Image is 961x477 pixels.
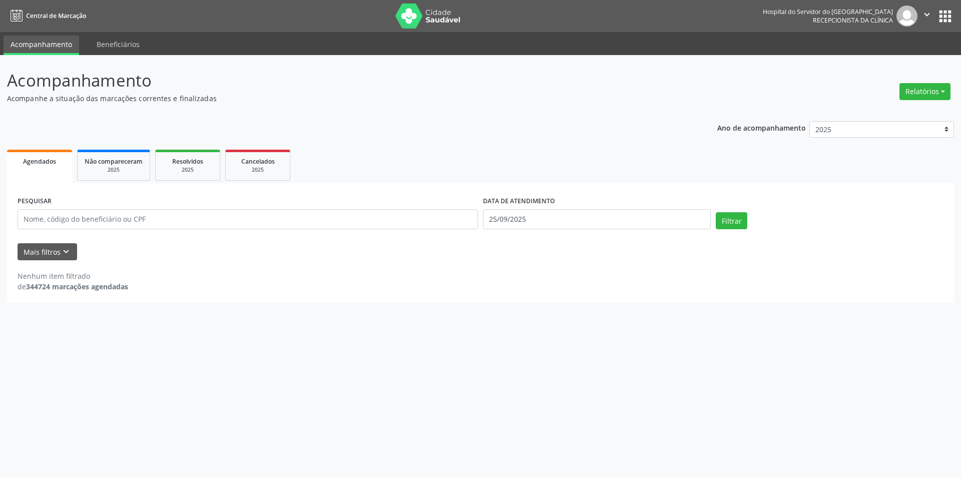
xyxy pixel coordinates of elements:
[483,209,711,229] input: Selecione um intervalo
[896,6,917,27] img: img
[7,93,670,104] p: Acompanhe a situação das marcações correntes e finalizadas
[921,9,932,20] i: 
[917,6,936,27] button: 
[813,16,893,25] span: Recepcionista da clínica
[7,68,670,93] p: Acompanhamento
[26,282,128,291] strong: 344724 marcações agendadas
[483,194,555,209] label: DATA DE ATENDIMENTO
[18,209,478,229] input: Nome, código do beneficiário ou CPF
[899,83,950,100] button: Relatórios
[18,194,52,209] label: PESQUISAR
[172,157,203,166] span: Resolvidos
[18,271,128,281] div: Nenhum item filtrado
[163,166,213,174] div: 2025
[61,246,72,257] i: keyboard_arrow_down
[90,36,147,53] a: Beneficiários
[936,8,954,25] button: apps
[4,36,79,55] a: Acompanhamento
[26,12,86,20] span: Central de Marcação
[85,157,143,166] span: Não compareceram
[18,281,128,292] div: de
[85,166,143,174] div: 2025
[763,8,893,16] div: Hospital do Servidor do [GEOGRAPHIC_DATA]
[233,166,283,174] div: 2025
[241,157,275,166] span: Cancelados
[716,212,747,229] button: Filtrar
[18,243,77,261] button: Mais filtroskeyboard_arrow_down
[7,8,86,24] a: Central de Marcação
[717,121,806,134] p: Ano de acompanhamento
[23,157,56,166] span: Agendados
